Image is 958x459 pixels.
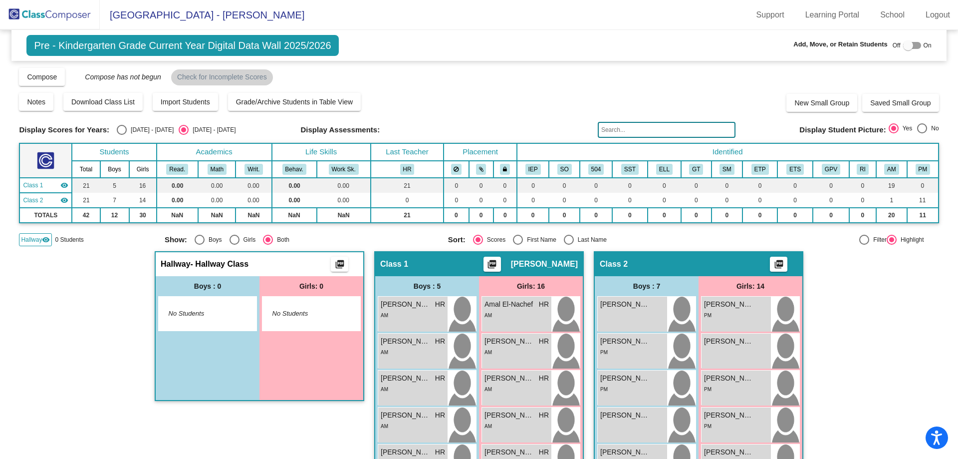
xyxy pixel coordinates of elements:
span: Display Student Picture: [799,125,886,134]
td: 0 [612,178,647,193]
td: 0 [517,208,549,223]
span: Add, Move, or Retain Students [793,39,888,49]
span: HR [539,373,549,384]
td: 0 [813,193,849,208]
span: AM [381,387,388,392]
span: PM [704,387,712,392]
span: [PERSON_NAME] [381,299,431,310]
span: PM [704,313,712,318]
a: Learning Portal [797,7,868,23]
div: Boys : 0 [156,276,259,296]
div: No [927,124,939,133]
button: Work Sk. [329,164,359,175]
td: 42 [72,208,100,223]
td: 0 [712,178,742,193]
span: PM [600,350,608,355]
mat-icon: picture_as_pdf [486,259,498,273]
th: Identified [517,143,939,161]
td: 0 [469,193,493,208]
td: 0.00 [157,178,198,193]
div: Boys : 7 [595,276,699,296]
mat-radio-group: Select an option [117,125,236,135]
div: First Name [523,235,556,244]
mat-radio-group: Select an option [889,123,939,136]
span: No Students [272,309,335,319]
div: Filter [869,235,887,244]
td: 0 [371,193,444,208]
span: Pre - Kindergarten Grade Current Year Digital Data Wall 2025/2026 [26,35,338,56]
td: 0.00 [198,193,236,208]
td: 21 [72,193,100,208]
button: Notes [19,93,53,111]
button: Behav. [282,164,306,175]
mat-icon: visibility [60,181,68,189]
span: Notes [27,98,45,106]
th: Extra Time (Student) [777,161,812,178]
span: [PERSON_NAME] [381,447,431,458]
td: 0 [580,208,612,223]
td: 0 [681,208,711,223]
td: 11 [907,208,939,223]
span: - Hallway Class [191,259,249,269]
button: 504 [588,164,604,175]
td: 0.00 [198,178,236,193]
mat-icon: picture_as_pdf [334,259,346,273]
span: Hallway [161,259,191,269]
div: Girls [239,235,256,244]
a: Support [748,7,792,23]
td: 0 [648,193,681,208]
td: 0 [777,193,812,208]
td: 0 [549,193,579,208]
span: AM [381,424,388,429]
span: No Students [169,309,231,319]
td: 0 [493,193,517,208]
td: 0 [549,208,579,223]
td: 0.00 [272,193,317,208]
td: 0 [517,178,549,193]
th: Keep away students [444,161,469,178]
td: 0 [777,208,812,223]
td: 0 [469,178,493,193]
button: Read. [166,164,188,175]
span: [GEOGRAPHIC_DATA] - [PERSON_NAME] [100,7,304,23]
th: Keep with students [469,161,493,178]
th: Reading Intervention [849,161,876,178]
button: SST [621,164,639,175]
div: Boys [205,235,222,244]
td: NaN [272,208,317,223]
th: 504 Plan [580,161,612,178]
td: TOTALS [19,208,72,223]
span: Class 1 [23,181,43,190]
span: AM [484,350,492,355]
td: 0 [849,208,876,223]
td: 30 [129,208,157,223]
span: [PERSON_NAME] [381,373,431,384]
td: 0.00 [236,193,271,208]
span: Compose [27,73,57,81]
span: HR [435,299,445,310]
td: 0.00 [157,193,198,208]
td: 7 [100,193,129,208]
div: Yes [899,124,913,133]
td: 0 [712,193,742,208]
a: School [872,7,913,23]
span: [PERSON_NAME] [484,447,534,458]
th: Boys [100,161,129,178]
button: Print Students Details [483,257,501,272]
span: [PERSON_NAME] [381,410,431,421]
span: Display Assessments: [300,125,380,134]
th: Speech Only [549,161,579,178]
td: 0 [648,178,681,193]
span: AM [381,313,388,318]
td: 0 [444,208,469,223]
span: [PERSON_NAME] [600,299,650,310]
span: AM [484,424,492,429]
td: 16 [129,178,157,193]
button: Compose [19,68,65,86]
button: Grade/Archive Students in Table View [228,93,361,111]
div: Girls: 14 [699,276,802,296]
span: [PERSON_NAME] [484,336,534,347]
a: Logout [918,7,958,23]
th: Keep with teacher [493,161,517,178]
th: Life Skills [272,143,371,161]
